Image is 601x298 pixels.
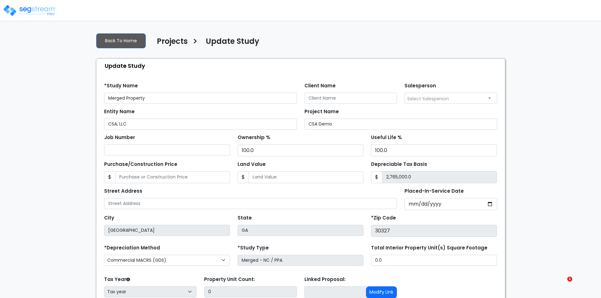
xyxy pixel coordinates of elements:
label: State [238,214,252,222]
label: Depreciable Tax Basis [371,161,427,168]
input: total square foot [371,255,497,266]
label: Purchase/Construction Price [104,161,177,168]
label: *Study Name [104,82,138,90]
h4: Update Study [206,37,259,48]
label: *Zip Code [371,214,396,222]
input: Zip Code [371,225,497,237]
input: 0.00 [382,171,497,183]
input: Ownership [238,144,363,156]
label: Client Name [304,82,336,90]
img: logo_pro_r.png [3,4,56,17]
label: Job Number [104,134,135,141]
input: Study Name [104,93,297,104]
label: Tax Year [104,276,130,283]
span: $ [104,171,115,183]
span: $ [371,171,382,183]
input: Client Name [304,93,397,104]
label: Linked Proposal: [304,276,345,283]
label: *Depreciation Method [104,244,160,252]
input: Purchase or Construction Price [115,171,230,183]
label: Land Value [238,161,266,168]
label: Street Address [104,188,142,195]
input: Depreciation [371,144,497,156]
div: Update Study [100,59,505,73]
input: Street Address [104,198,397,209]
h4: Projects [157,37,188,48]
input: Entity Name [104,119,297,130]
h3: > [192,36,198,49]
input: Building Count [204,286,297,297]
label: *Study Type [238,244,269,252]
label: Useful Life % [371,134,402,141]
a: Projects [152,37,188,50]
a: Back To Home [96,33,146,48]
input: Project Name [304,119,497,130]
span: 1 [567,277,572,282]
label: Ownership % [238,134,270,141]
label: City [104,214,114,222]
label: Salesperson [404,82,436,90]
a: Update Study [201,37,259,50]
label: Entity Name [104,108,135,115]
label: Property Unit Count: [204,276,255,283]
span: $ [238,171,249,183]
input: Land Value [249,171,363,183]
label: Total Interior Property Unit(s) Square Footage [371,244,487,252]
label: Placed-In-Service Date [404,188,464,195]
span: Select Salesperson [407,96,449,102]
iframe: Intercom live chat [554,277,569,292]
label: Project Name [304,108,339,115]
